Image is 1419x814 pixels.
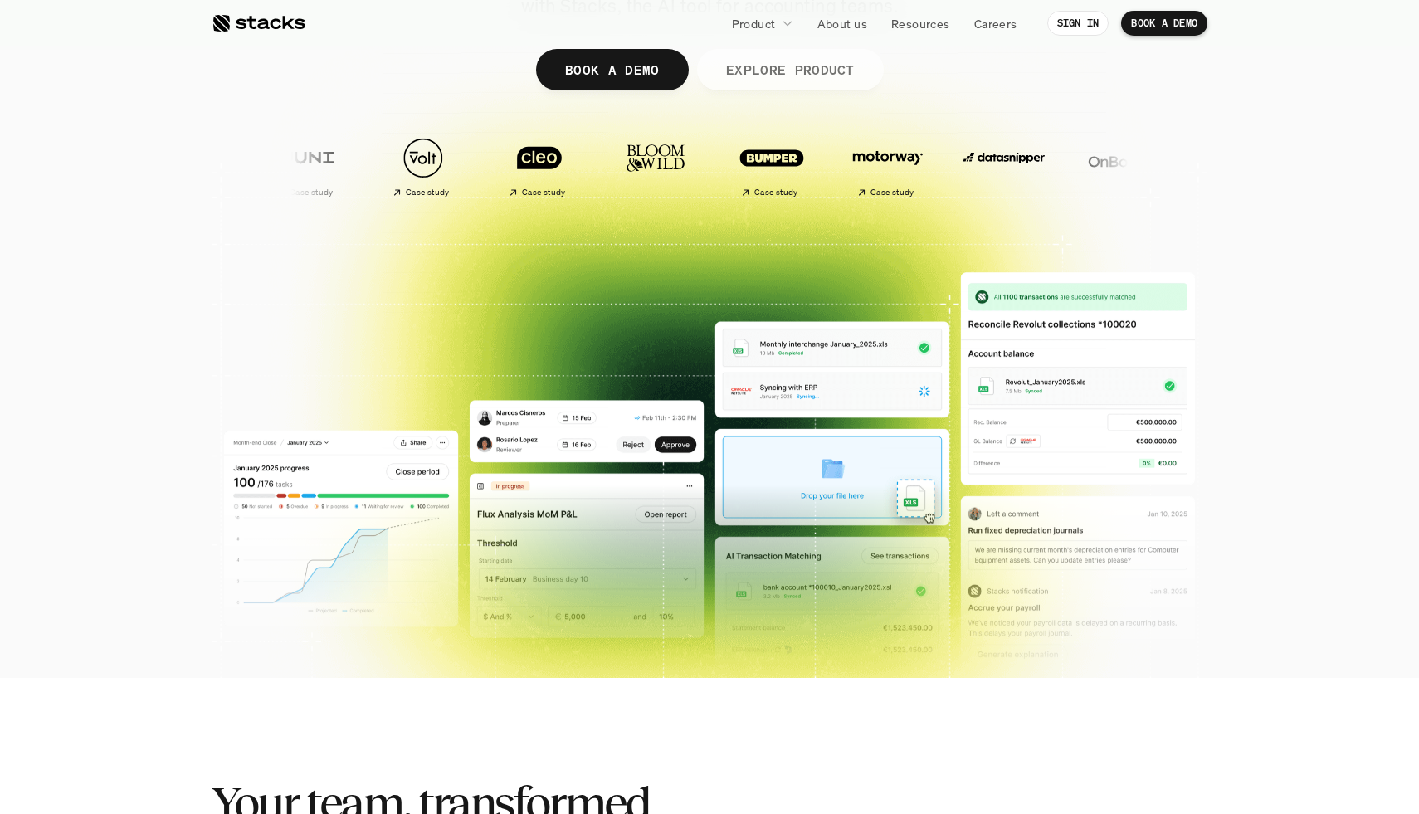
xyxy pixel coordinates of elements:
[881,8,960,38] a: Resources
[964,8,1027,38] a: Careers
[870,188,914,197] h2: Case study
[754,188,798,197] h2: Case study
[369,129,477,204] a: Case study
[522,188,566,197] h2: Case study
[290,188,334,197] h2: Case study
[253,129,361,204] a: Case study
[817,15,867,32] p: About us
[696,49,883,90] a: EXPLORE PRODUCT
[725,57,854,81] p: EXPLORE PRODUCT
[485,129,593,204] a: Case study
[196,384,269,396] a: Privacy Policy
[406,188,450,197] h2: Case study
[807,8,877,38] a: About us
[536,49,689,90] a: BOOK A DEMO
[834,129,942,204] a: Case study
[974,15,1017,32] p: Careers
[1047,11,1109,36] a: SIGN IN
[732,15,776,32] p: Product
[565,57,660,81] p: BOOK A DEMO
[1121,11,1207,36] a: BOOK A DEMO
[1057,17,1100,29] p: SIGN IN
[891,15,950,32] p: Resources
[718,129,826,204] a: Case study
[1131,17,1197,29] p: BOOK A DEMO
